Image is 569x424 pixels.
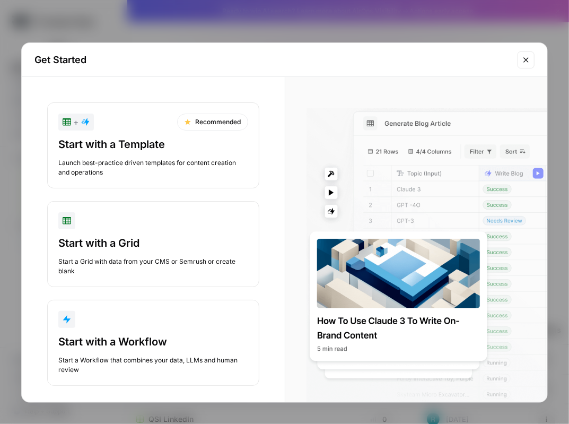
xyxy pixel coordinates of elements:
div: Start with a Template [58,137,248,152]
div: Start a Workflow that combines your data, LLMs and human review [58,356,248,375]
div: Start with a Grid [58,236,248,250]
div: Start a Grid with data from your CMS or Semrush or create blank [58,257,248,276]
button: Start with a WorkflowStart a Workflow that combines your data, LLMs and human review [47,300,259,386]
div: Recommended [177,114,248,131]
div: Launch best-practice driven templates for content creation and operations [58,158,248,177]
h2: Get Started [34,53,511,67]
div: + [63,116,90,128]
div: Start with a Workflow [58,334,248,349]
button: Close modal [518,51,535,68]
button: +RecommendedStart with a TemplateLaunch best-practice driven templates for content creation and o... [47,102,259,188]
button: Start with a GridStart a Grid with data from your CMS or Semrush or create blank [47,201,259,287]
